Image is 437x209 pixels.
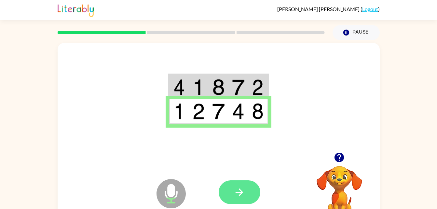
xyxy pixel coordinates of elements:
[232,103,244,119] img: 4
[232,79,244,95] img: 7
[192,79,205,95] img: 1
[277,6,380,12] div: ( )
[173,103,185,119] img: 1
[277,6,361,12] span: [PERSON_NAME] [PERSON_NAME]
[212,103,225,119] img: 7
[212,79,225,95] img: 8
[192,103,205,119] img: 2
[333,25,380,40] button: Pause
[252,103,264,119] img: 8
[252,79,264,95] img: 2
[173,79,185,95] img: 4
[362,6,378,12] a: Logout
[58,3,94,17] img: Literably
